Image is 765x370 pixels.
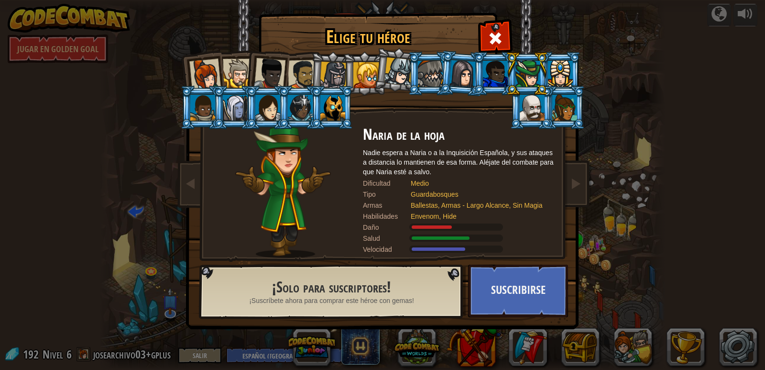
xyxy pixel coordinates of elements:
div: Medio [411,179,545,188]
button: Suscribirse [468,265,568,317]
div: Daño [363,223,411,232]
div: Nadie espera a Naria o a la Inquisición Española, y sus ataques a distancia lo mantienen de esa f... [363,148,554,177]
div: Habilidades [363,212,411,221]
div: Se mueve a 11 metros por segundo. [363,245,554,254]
div: Guardabosques [411,190,545,199]
li: Naria de la hoja [505,52,548,95]
li: Illia Forjaescudos [245,86,288,129]
li: Hattori Hanzo [373,46,420,94]
div: Ballestas, Armas - Largo Alcance, Sin Magia [411,201,545,210]
li: Zana Corazón de Madera [542,86,585,129]
div: Envenom, Hide [411,212,545,221]
h1: Elige tu héroe [261,27,476,47]
div: Salud [363,234,411,243]
div: Dificultad [363,179,411,188]
div: Ofertas 83% de la lista Guardabosques daño de arma. [363,223,554,232]
li: Gordon el Firme [473,52,516,95]
li: Alejandro el Duelista [277,51,321,96]
li: Pender Hechizo de Perdición [538,52,581,95]
div: Gana 160% de la lista Guardabosques salud de la armadura. [363,234,554,243]
li: Señor Tharin Puñotrueno [213,50,256,94]
li: Okar Patatrueno [510,86,553,129]
li: Senick Garra de Acero [408,52,451,95]
li: Arryn Muro de piedra [180,86,223,129]
div: Velocidad [363,245,411,254]
li: Dama Ida Solo Corazón [243,48,290,95]
div: Tipo [363,190,411,199]
div: Armas [363,201,411,210]
li: Amara Saetaveloz [309,51,355,97]
h2: ¡Solo para suscriptores! [221,279,442,296]
li: Nalfar Cryptor [213,86,256,129]
img: language-selector-background.png [199,265,466,319]
h2: Naria de la hoja [363,126,554,143]
li: La maga maestra Usara [278,86,321,129]
li: Ritic el frio [310,86,353,129]
li: Omarn Peñalquimia [439,50,485,97]
span: ¡Suscríbete ahora para comprar este héroe con gemas! [249,296,414,305]
li: Capitana Anya Weston [178,50,225,97]
li: Señorita Hushbaum [343,52,386,95]
img: forest-archer.png [235,126,331,258]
